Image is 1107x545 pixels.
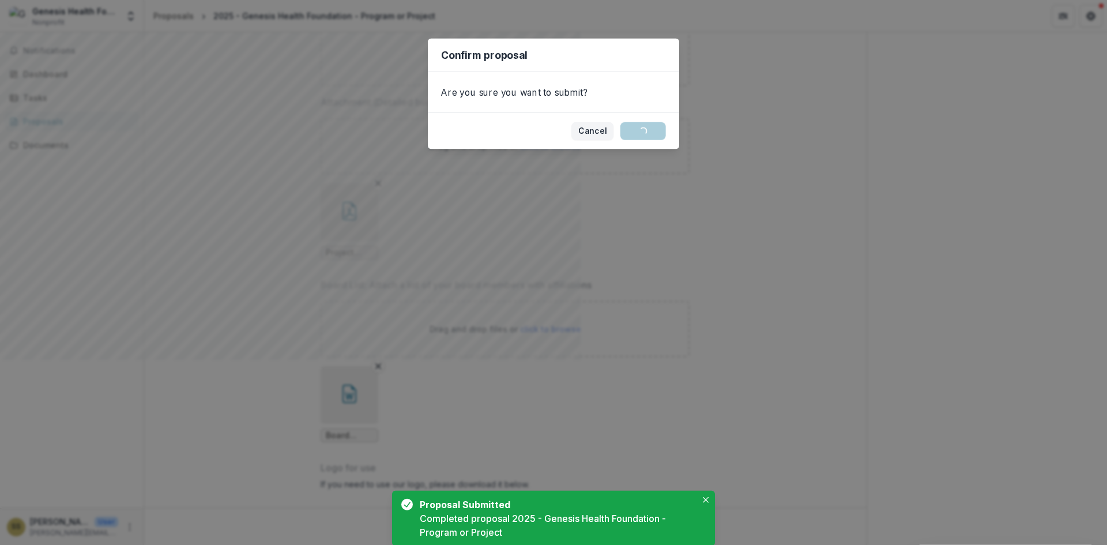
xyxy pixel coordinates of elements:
[420,512,696,539] div: Completed proposal 2025 - Genesis Health Foundation - Program or Project
[571,122,613,140] button: Cancel
[428,72,679,112] div: Are you sure you want to submit?
[428,39,679,72] header: Confirm proposal
[699,493,713,507] button: Close
[420,498,692,512] div: Proposal Submitted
